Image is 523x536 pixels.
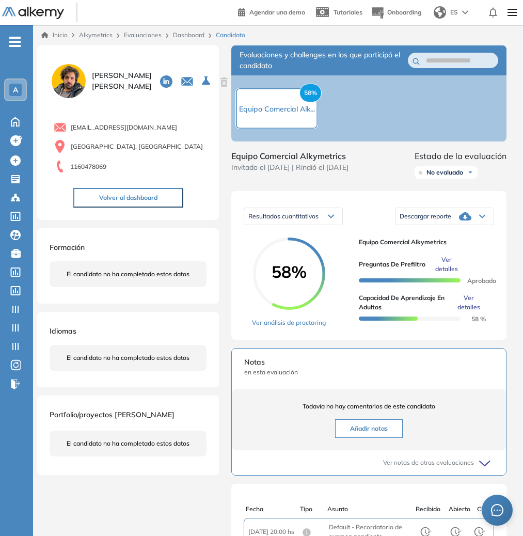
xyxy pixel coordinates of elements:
[467,169,473,176] img: Ícono de flecha
[253,263,325,280] span: 58%
[67,353,189,362] span: El candidato no ha completado estos datos
[216,30,245,40] span: Candidato
[400,212,451,220] span: Descargar reporte
[335,419,403,438] button: Añadir notas
[13,86,18,94] span: A
[452,293,486,312] span: Ver detalles
[50,62,88,100] img: PROFILE_MENU_LOGO_USER
[240,50,408,71] span: Evaluaciones y challenges en los que participó el candidato
[299,84,322,102] span: 58%
[2,7,64,20] img: Logo
[71,142,203,151] span: [GEOGRAPHIC_DATA], [GEOGRAPHIC_DATA]
[327,505,409,514] div: Asunto
[173,31,204,39] a: Dashboard
[50,243,85,252] span: Formación
[231,162,348,173] span: Invitado el [DATE] | Rindió el [DATE]
[459,315,486,323] span: 58 %
[50,410,175,419] span: Portfolio/proyectos [PERSON_NAME]
[359,293,448,312] span: Capacidad de Aprendizaje en Adultos
[430,255,464,274] span: Ver detalles
[92,70,152,92] span: [PERSON_NAME] [PERSON_NAME]
[300,505,327,514] div: Tipo
[231,150,348,162] span: Equipo Comercial Alkymetrics
[79,31,113,39] span: Alkymetrics
[67,270,189,279] span: El candidato no ha completado estos datos
[249,8,305,16] span: Agendar una demo
[248,212,319,220] span: Resultados cuantitativos
[67,439,189,448] span: El candidato no ha completado estos datos
[252,318,326,327] a: Ver análisis de proctoring
[446,505,473,514] div: Abierto
[503,2,521,23] img: Menu
[334,8,362,16] span: Tutoriales
[359,260,425,269] span: Preguntas de Prefiltro
[371,2,421,24] button: Onboarding
[410,505,445,514] div: Recibido
[359,238,486,247] span: Equipo Comercial Alkymetrics
[450,8,458,17] span: ES
[244,357,494,368] span: Notas
[244,368,494,377] span: en esta evaluación
[73,188,183,208] button: Volver al dashboard
[124,31,162,39] a: Evaluaciones
[425,255,464,274] button: Ver detalles
[9,41,21,43] i: -
[50,326,76,336] span: Idiomas
[462,10,468,14] img: arrow
[246,505,300,514] div: Fecha
[41,30,68,40] a: Inicio
[387,8,421,16] span: Onboarding
[448,293,486,312] button: Ver detalles
[473,505,494,514] div: Click
[415,150,506,162] span: Estado de la evaluación
[198,72,216,90] button: Seleccione la evaluación activa
[426,168,463,177] span: No evaluado
[70,162,106,171] span: 1160478069
[238,5,305,18] a: Agendar una demo
[244,402,494,411] span: Todavía no hay comentarios de este candidato
[434,6,446,19] img: world
[459,277,496,285] span: Aprobado
[383,458,474,467] span: Ver notas de otras evaluaciones
[491,504,503,516] span: message
[239,104,315,114] span: Equipo Comercial Alk...
[71,123,177,132] span: [EMAIL_ADDRESS][DOMAIN_NAME]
